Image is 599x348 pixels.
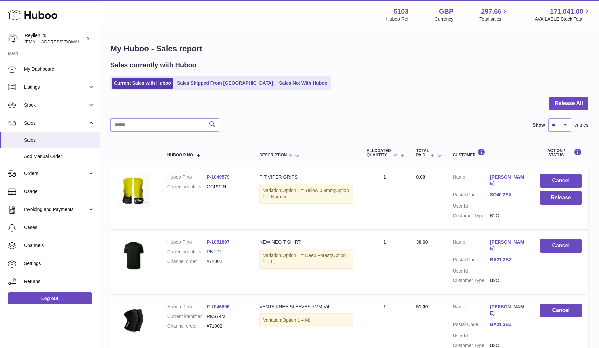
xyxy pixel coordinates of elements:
div: Huboo Ref [386,16,409,22]
dt: Postal Code [453,321,490,329]
dt: Current identifier [167,313,207,320]
button: Cancel [540,239,582,253]
a: Sales Shipped From [GEOGRAPHIC_DATA] [175,78,275,89]
dt: Name [453,174,490,188]
dt: Customer Type [453,213,490,219]
a: BA21 3BZ [490,257,527,263]
dd: RNTDFL [207,249,246,255]
span: Stock [24,102,88,108]
span: Returns [24,278,95,285]
dt: Customer Type [453,277,490,284]
span: Add Manual Order [24,153,95,160]
dt: Postal Code [453,192,490,200]
img: 51031748962292.jpg [117,304,150,337]
span: Option 2 = L; [263,253,346,264]
dt: Huboo P no [167,304,207,310]
a: [PERSON_NAME] [490,239,527,252]
span: Cases [24,224,95,231]
div: Variation: [259,184,353,204]
span: 297.66 [481,7,501,16]
a: P-1049579 [207,174,230,180]
a: Log out [8,292,92,304]
span: 0.00 [416,174,425,180]
span: 51.00 [416,304,428,309]
a: P-1051897 [207,239,230,245]
span: Usage [24,188,95,195]
a: 171,041.00 AVAILABLE Stock Total [535,7,591,22]
dt: Postal Code [453,257,490,265]
button: Cancel [540,304,582,317]
a: [PERSON_NAME] [490,174,527,187]
div: VENTA KNEE SLEEVES 7MM V4 [259,304,353,310]
span: Sales [24,137,95,143]
span: Option 1 = M; [282,317,310,323]
dd: B2C [490,213,527,219]
h2: Sales currently with Huboo [110,61,196,70]
dt: User Id [453,203,490,209]
dd: #71002 [207,258,246,265]
span: 171,041.00 [550,7,583,16]
span: Listings [24,84,88,90]
span: Settings [24,260,95,267]
span: [EMAIL_ADDRESS][DOMAIN_NAME] [25,39,98,44]
h1: My Huboo - Sales report [110,43,588,54]
td: 1 [360,167,410,229]
img: 51031751366046.jpg [117,174,150,207]
button: Release All [549,97,588,110]
span: Invoicing and Payments [24,206,88,213]
span: Huboo P no [167,153,193,157]
dd: RKS74M [207,313,246,320]
span: entries [574,122,588,128]
dt: User Id [453,333,490,339]
strong: 5103 [394,7,409,16]
div: Reyllen ltd. [25,32,85,45]
dt: User Id [453,268,490,274]
a: Sales Not With Huboo [277,78,330,89]
span: Option 1 = Yellow 0.9mm; [282,188,335,193]
div: NEW NEO T-SHIRT [259,239,353,245]
dd: B2C [490,277,527,284]
div: Action / Status [540,148,582,157]
dt: Name [453,239,490,253]
button: Release [540,191,582,205]
a: Current Sales with Huboo [112,78,173,89]
span: My Dashboard [24,66,95,72]
span: Sales [24,120,88,126]
dt: Huboo P no [167,174,207,180]
button: Cancel [540,174,582,188]
a: P-1046806 [207,304,230,309]
a: 297.66 Total sales [479,7,509,22]
dt: Current identifier [167,249,207,255]
div: PIT VIPER GRIPS [259,174,353,180]
dd: GGPV2N [207,184,246,190]
a: [PERSON_NAME] [490,304,527,316]
div: Variation: [259,313,353,327]
strong: GBP [439,7,453,16]
a: SO40 2SX [490,192,527,198]
dt: Channel order [167,323,207,329]
div: Variation: [259,249,353,269]
span: Orders [24,170,88,177]
dt: Huboo P no [167,239,207,245]
label: Show [533,122,545,128]
div: Customer [453,148,527,157]
dd: #71002 [207,323,246,329]
dt: Channel order [167,258,207,265]
span: Option 1 = Deep Forest; [282,253,332,258]
span: ALLOCATED Quantity [367,149,392,157]
span: Description [259,153,287,157]
span: AVAILABLE Stock Total [535,16,591,22]
dt: Name [453,304,490,318]
span: Total sales [479,16,509,22]
img: reyllen@reyllen.com [8,34,18,44]
div: Currency [435,16,454,22]
img: 51031752483070.jpg [117,239,150,272]
dt: Current identifier [167,184,207,190]
a: BA21 3BZ [490,321,527,328]
span: Channels [24,242,95,249]
span: 30.60 [416,239,428,245]
span: Total paid [416,149,429,157]
td: 1 [360,232,410,294]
